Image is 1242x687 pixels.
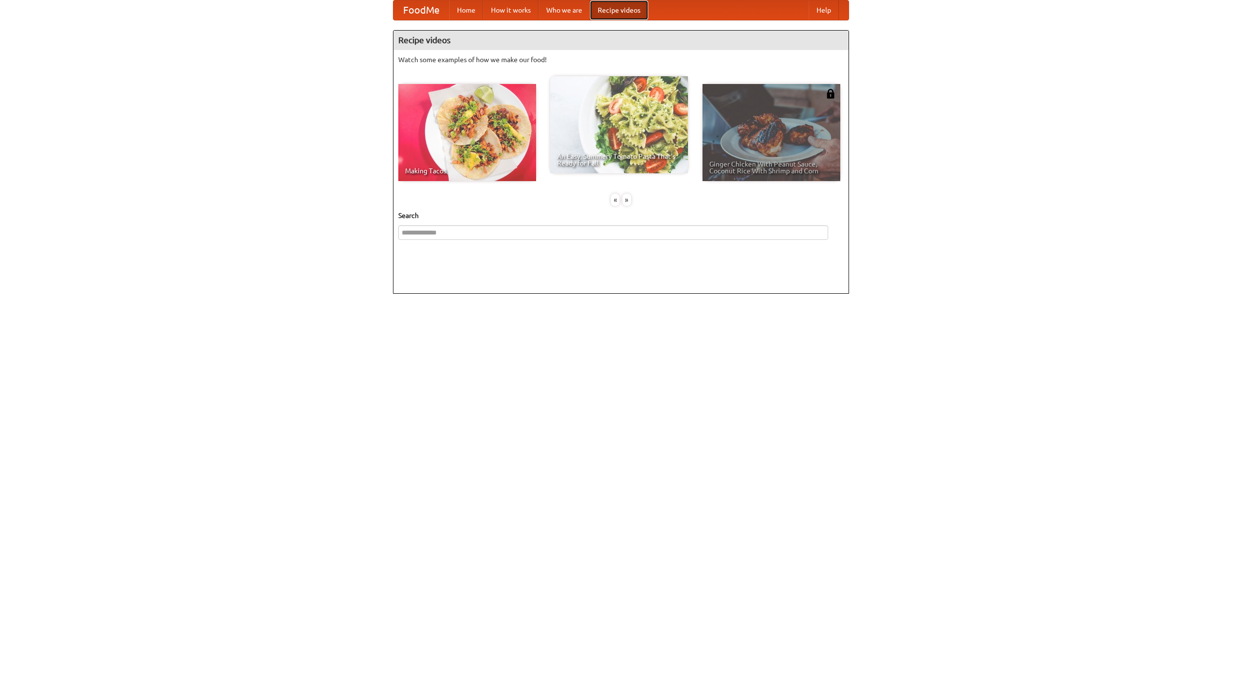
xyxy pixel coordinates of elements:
a: An Easy, Summery Tomato Pasta That's Ready for Fall [550,76,688,173]
a: Home [449,0,483,20]
div: « [611,194,620,206]
a: Recipe videos [590,0,648,20]
a: Making Tacos [398,84,536,181]
p: Watch some examples of how we make our food! [398,55,844,65]
img: 483408.png [826,89,835,99]
span: An Easy, Summery Tomato Pasta That's Ready for Fall [557,153,681,167]
a: Help [809,0,839,20]
h4: Recipe videos [393,31,849,50]
span: Making Tacos [405,168,529,174]
div: » [622,194,631,206]
h5: Search [398,211,844,220]
a: FoodMe [393,0,449,20]
a: Who we are [539,0,590,20]
a: How it works [483,0,539,20]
